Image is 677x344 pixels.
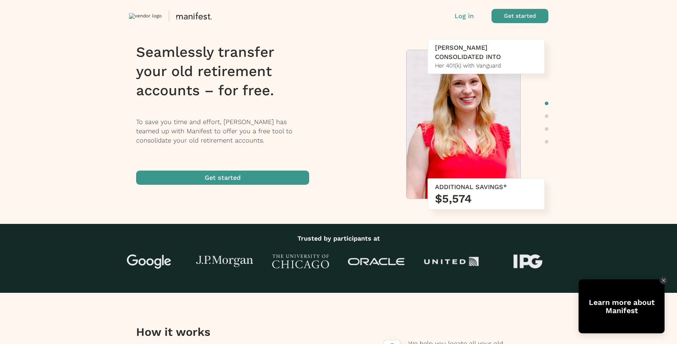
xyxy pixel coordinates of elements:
button: Get started [136,171,309,185]
h1: Seamlessly transfer your old retirement accounts – for free. [136,43,318,100]
img: J.P Morgan [196,256,253,268]
h3: $5,574 [435,192,537,206]
img: vendor logo [129,13,162,19]
button: Log in [455,11,474,21]
div: Her 401(k) with Vanguard [435,61,537,70]
div: Open Tolstoy widget [579,279,665,333]
button: vendor logo [129,9,342,23]
button: Get started [491,9,548,23]
div: Tolstoy bubble widget [579,279,665,333]
h3: How it works [136,325,295,339]
div: Close Tolstoy widget [660,276,667,284]
img: Meredith [407,50,520,202]
p: To save you time and effort, [PERSON_NAME] has teamed up with Manifest to offer you a free tool t... [136,117,318,145]
img: Oracle [348,258,405,265]
div: Learn more about Manifest [579,298,665,315]
img: University of Chicago [272,254,329,269]
div: [PERSON_NAME] CONSOLIDATED INTO [435,43,537,61]
div: ADDITIONAL SAVINGS* [435,182,537,192]
img: Google [120,254,177,269]
div: Open Tolstoy [579,279,665,333]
